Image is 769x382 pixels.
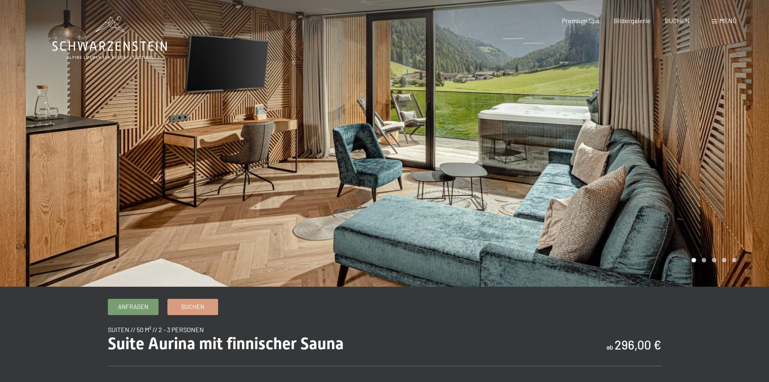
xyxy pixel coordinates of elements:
span: Suiten // 50 m² // 2 - 3 Personen [108,326,204,333]
span: Anfragen [118,303,148,311]
a: Buchen [168,299,218,315]
a: Premium Spa [562,17,599,24]
span: Menü [720,17,737,24]
span: ab [606,343,613,351]
a: Anfragen [108,299,158,315]
b: 296,00 € [615,337,661,352]
a: Bildergalerie [614,17,651,24]
a: BUCHEN [665,17,690,24]
span: Buchen [181,303,204,311]
span: Suite Aurina mit finnischer Sauna [108,334,344,353]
